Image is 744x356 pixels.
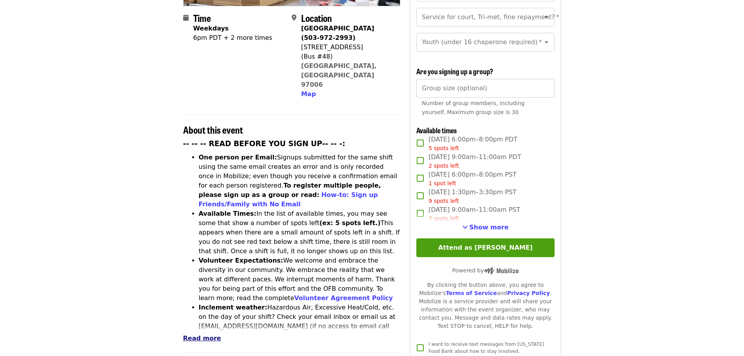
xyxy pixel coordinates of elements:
[469,224,509,231] span: Show more
[422,100,525,115] span: Number of group members, including yourself. Maximum group size is 30
[292,14,296,21] i: map-marker-alt icon
[301,43,394,52] div: [STREET_ADDRESS]
[193,33,273,43] div: 6pm PDT + 2 more times
[301,11,332,25] span: Location
[199,210,257,217] strong: Available Times:
[301,89,316,99] button: Map
[428,188,516,205] span: [DATE] 1:30pm–3:30pm PST
[428,180,456,186] span: 1 spot left
[428,163,459,169] span: 2 spots left
[416,66,493,76] span: Are you signing up a group?
[199,209,401,256] li: In the list of available times, you may see some that show a number of spots left This appears wh...
[199,182,381,199] strong: To register multiple people, please sign up as a group or read:
[428,135,517,152] span: [DATE] 6:00pm–8:00pm PDT
[319,219,380,227] strong: (ex: 5 spots left.)
[199,154,277,161] strong: One person per Email:
[199,303,401,350] li: Hazardous Air, Excessive Heat/Cold, etc. on the day of your shift? Check your email inbox or emai...
[416,125,457,135] span: Available times
[301,52,394,61] div: (Bus #48)
[428,145,459,151] span: 5 spots left
[428,342,544,354] span: I want to receive text messages from [US_STATE] Food Bank about how to stay involved.
[199,191,378,208] a: How-to: Sign up Friends/Family with No Email
[428,215,459,222] span: 7 spots left
[183,123,243,136] span: About this event
[452,267,519,274] span: Powered by
[428,205,520,223] span: [DATE] 9:00am–11:00am PST
[183,14,189,21] i: calendar icon
[183,335,221,342] span: Read more
[199,257,284,264] strong: Volunteer Expectations:
[193,11,211,25] span: Time
[301,90,316,98] span: Map
[541,37,552,48] button: Open
[183,334,221,343] button: Read more
[199,153,401,209] li: Signups submitted for the same shift using the same email creates an error and is only recorded o...
[541,12,552,23] button: Open
[416,281,554,330] div: By clicking the button above, you agree to Mobilize's and . Mobilize is a service provider and wi...
[183,140,346,148] strong: -- -- -- READ BEFORE YOU SIGN UP-- -- -:
[462,223,509,232] button: See more timeslots
[301,62,377,88] a: [GEOGRAPHIC_DATA], [GEOGRAPHIC_DATA] 97006
[294,294,393,302] a: Volunteer Agreement Policy
[446,290,497,296] a: Terms of Service
[199,256,401,303] li: We welcome and embrace the diversity in our community. We embrace the reality that we work at dif...
[428,152,521,170] span: [DATE] 9:00am–11:00am PDT
[193,25,229,32] strong: Weekdays
[484,267,519,274] img: Powered by Mobilize
[416,79,554,98] input: [object Object]
[428,170,516,188] span: [DATE] 6:00pm–8:00pm PST
[507,290,550,296] a: Privacy Policy
[301,25,374,41] strong: [GEOGRAPHIC_DATA] (503-972-2993)
[416,238,554,257] button: Attend as [PERSON_NAME]
[199,304,268,311] strong: Inclement weather:
[428,198,459,204] span: 9 spots left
